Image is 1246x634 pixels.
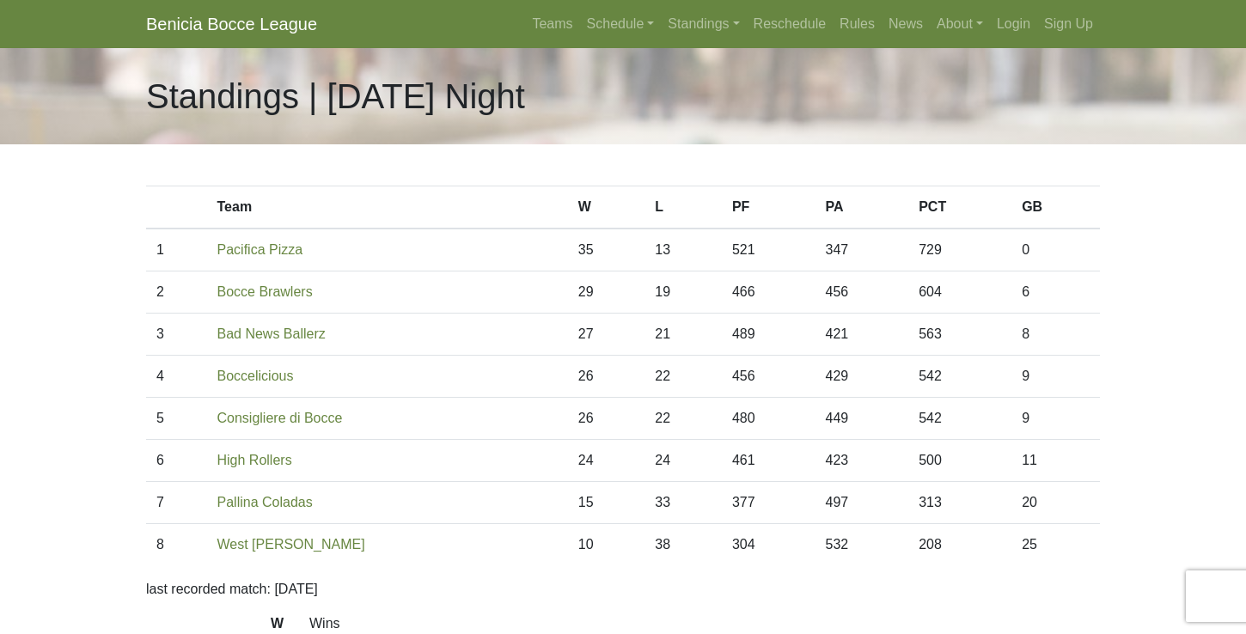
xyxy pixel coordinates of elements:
td: 25 [1011,524,1100,566]
td: 521 [722,229,815,271]
th: PCT [908,186,1011,229]
a: Benicia Bocce League [146,7,317,41]
td: 3 [146,314,207,356]
td: 347 [815,229,909,271]
a: Rules [833,7,882,41]
th: GB [1011,186,1100,229]
a: Sign Up [1037,7,1100,41]
th: PA [815,186,909,229]
td: 0 [1011,229,1100,271]
td: 10 [568,524,645,566]
a: Pacifica Pizza [217,242,303,257]
h1: Standings | [DATE] Night [146,76,525,117]
td: 497 [815,482,909,524]
td: 21 [644,314,722,356]
td: 22 [644,398,722,440]
td: 456 [722,356,815,398]
td: 729 [908,229,1011,271]
td: 8 [146,524,207,566]
a: Teams [525,7,579,41]
td: 489 [722,314,815,356]
td: 542 [908,398,1011,440]
td: 421 [815,314,909,356]
a: Consigliere di Bocce [217,411,343,425]
td: 449 [815,398,909,440]
td: 563 [908,314,1011,356]
a: High Rollers [217,453,292,467]
td: 24 [568,440,645,482]
dd: Wins [296,613,1113,634]
th: PF [722,186,815,229]
td: 423 [815,440,909,482]
td: 542 [908,356,1011,398]
a: Boccelicious [217,369,294,383]
th: L [644,186,722,229]
th: Team [207,186,568,229]
td: 24 [644,440,722,482]
td: 11 [1011,440,1100,482]
td: 22 [644,356,722,398]
td: 9 [1011,398,1100,440]
th: W [568,186,645,229]
td: 456 [815,271,909,314]
td: 466 [722,271,815,314]
td: 9 [1011,356,1100,398]
td: 6 [1011,271,1100,314]
td: 27 [568,314,645,356]
a: Pallina Coladas [217,495,313,509]
td: 13 [644,229,722,271]
td: 604 [908,271,1011,314]
a: Bad News Ballerz [217,326,326,341]
td: 33 [644,482,722,524]
td: 35 [568,229,645,271]
td: 2 [146,271,207,314]
a: News [882,7,930,41]
td: 20 [1011,482,1100,524]
td: 377 [722,482,815,524]
a: About [930,7,990,41]
td: 532 [815,524,909,566]
td: 429 [815,356,909,398]
td: 208 [908,524,1011,566]
td: 5 [146,398,207,440]
a: Reschedule [747,7,834,41]
td: 480 [722,398,815,440]
td: 26 [568,398,645,440]
p: last recorded match: [DATE] [146,579,1100,600]
a: West [PERSON_NAME] [217,537,365,552]
td: 1 [146,229,207,271]
td: 15 [568,482,645,524]
td: 19 [644,271,722,314]
td: 38 [644,524,722,566]
td: 26 [568,356,645,398]
td: 313 [908,482,1011,524]
td: 7 [146,482,207,524]
td: 304 [722,524,815,566]
td: 461 [722,440,815,482]
td: 8 [1011,314,1100,356]
td: 4 [146,356,207,398]
a: Login [990,7,1037,41]
td: 29 [568,271,645,314]
a: Standings [661,7,746,41]
a: Bocce Brawlers [217,284,313,299]
td: 500 [908,440,1011,482]
a: Schedule [580,7,662,41]
td: 6 [146,440,207,482]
